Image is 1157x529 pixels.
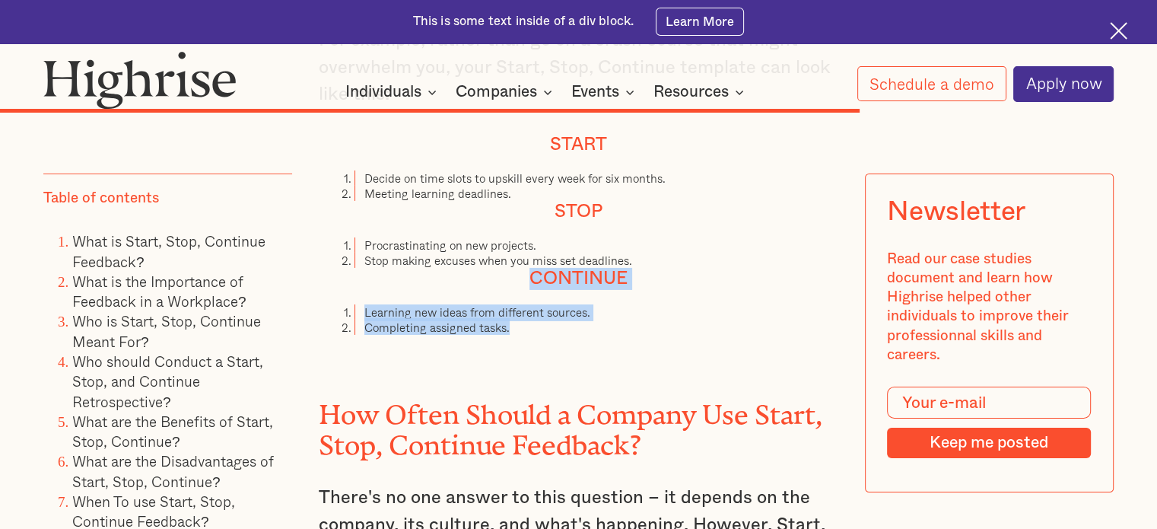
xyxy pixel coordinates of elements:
a: What are the Benefits of Start, Stop, Continue? [72,410,273,452]
div: Newsletter [888,196,1025,228]
h4: Continue [319,268,838,290]
div: Resources [653,83,749,101]
a: What is Start, Stop, Continue Feedback? [72,230,265,272]
h2: How Often Should a Company Use Start, Stop, Continue Feedback? [319,393,838,454]
div: This is some text inside of a div block. [413,13,634,30]
a: What is the Importance of Feedback in a Workplace? [72,270,246,312]
li: Learning new ideas from different sources. [354,304,838,320]
a: What are the Disadvantages of Start, Stop, Continue? [72,450,274,492]
div: Companies [456,83,537,101]
li: Procrastinating on new projects. [354,237,838,253]
div: Read our case studies document and learn how Highrise helped other individuals to improve their p... [888,250,1092,365]
img: Cross icon [1110,22,1127,40]
div: Table of contents [43,189,159,208]
li: Decide on time slots to upskill every week for six months. [354,170,838,186]
div: Events [571,83,619,101]
img: Highrise logo [43,51,237,110]
div: Individuals [345,83,421,101]
a: Schedule a demo [857,66,1006,101]
div: Events [571,83,639,101]
input: Your e-mail [888,387,1092,419]
li: Stop making excuses when you miss set deadlines. [354,253,838,268]
li: Meeting learning deadlines. [354,186,838,201]
input: Keep me posted [888,428,1092,458]
div: Individuals [345,83,441,101]
div: Resources [653,83,729,101]
form: Modal Form [888,387,1092,459]
h4: Stop [319,201,838,223]
a: Apply now [1013,66,1114,102]
h4: Start [319,134,838,156]
a: Who is Start, Stop, Continue Meant For? [72,310,261,352]
li: Completing assigned tasks. [354,320,838,335]
div: Companies [456,83,557,101]
a: Learn More [656,8,745,35]
a: Who should Conduct a Start, Stop, and Continue Retrospective? [72,350,263,413]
